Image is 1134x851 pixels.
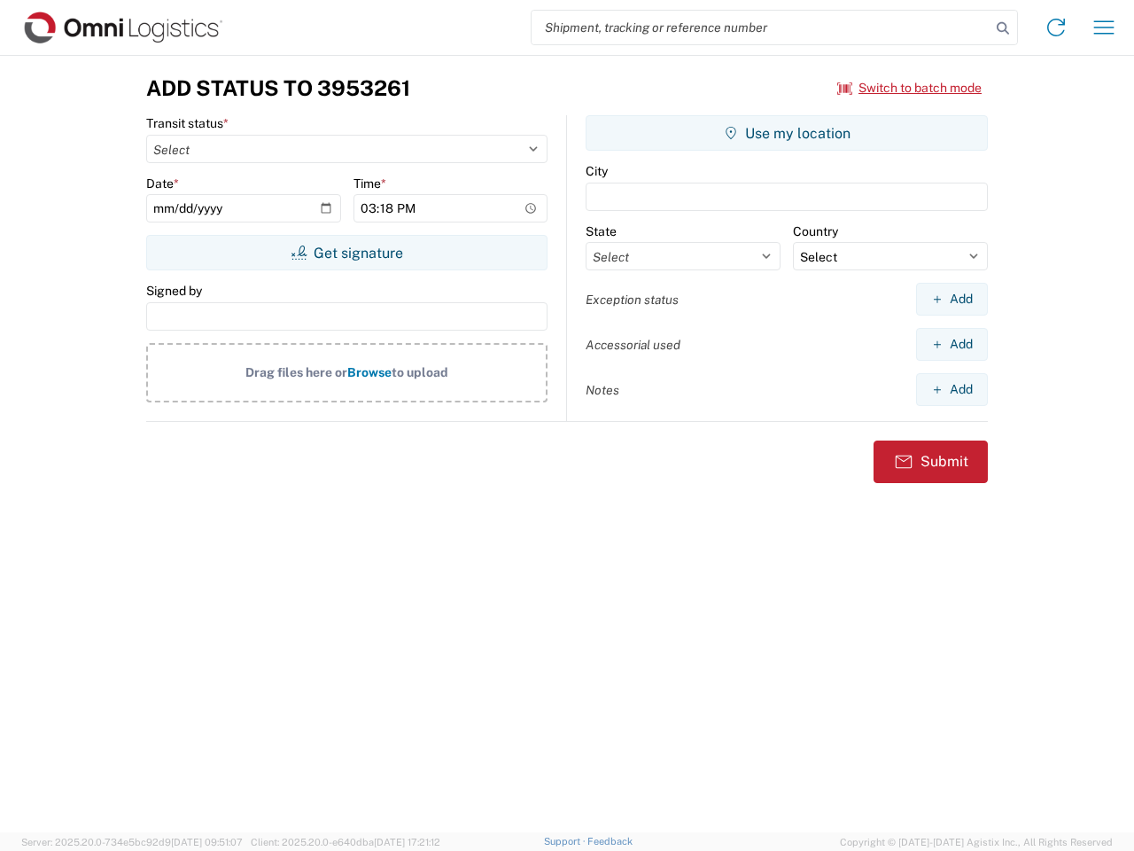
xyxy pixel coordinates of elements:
[544,836,588,847] a: Support
[840,834,1113,850] span: Copyright © [DATE]-[DATE] Agistix Inc., All Rights Reserved
[146,235,548,270] button: Get signature
[916,283,988,316] button: Add
[586,337,680,353] label: Accessorial used
[353,176,386,191] label: Time
[916,328,988,361] button: Add
[146,176,179,191] label: Date
[793,223,838,239] label: Country
[586,115,988,151] button: Use my location
[245,365,347,379] span: Drag files here or
[587,836,633,847] a: Feedback
[21,837,243,847] span: Server: 2025.20.0-734e5bc92d9
[251,837,440,847] span: Client: 2025.20.0-e640dba
[916,373,988,406] button: Add
[874,441,988,483] button: Submit
[171,837,243,847] span: [DATE] 09:51:07
[392,365,448,379] span: to upload
[837,74,982,103] button: Switch to batch mode
[586,292,679,308] label: Exception status
[146,115,229,131] label: Transit status
[374,837,440,847] span: [DATE] 17:21:12
[586,163,608,179] label: City
[347,365,392,379] span: Browse
[532,11,990,44] input: Shipment, tracking or reference number
[586,382,619,398] label: Notes
[146,283,202,299] label: Signed by
[586,223,617,239] label: State
[146,75,410,101] h3: Add Status to 3953261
